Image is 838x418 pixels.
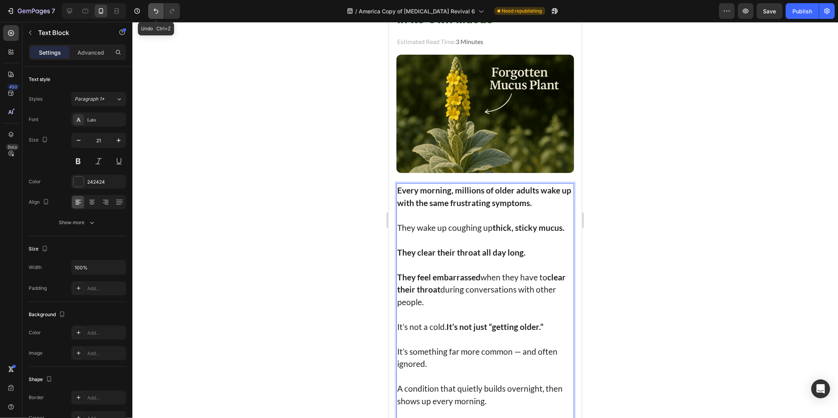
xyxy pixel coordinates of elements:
[763,8,776,15] span: Save
[29,394,44,401] div: Border
[9,225,137,235] strong: They clear their throat all day long.
[29,264,42,271] div: Width
[87,330,124,337] div: Add...
[9,249,185,286] p: when they have to during conversations with other people.
[29,215,126,230] button: Show more
[29,76,50,83] div: Text style
[3,3,59,19] button: 7
[29,285,47,292] div: Padding
[811,379,830,398] div: Open Intercom Messenger
[29,96,42,103] div: Styles
[29,116,39,123] div: Font
[29,329,41,336] div: Color
[148,3,180,19] div: Undo/Redo
[29,178,41,185] div: Color
[29,374,54,385] div: Shape
[59,219,96,226] div: Show more
[58,300,155,309] strong: It’s not just “getting older.”
[77,48,104,57] p: Advanced
[87,350,124,357] div: Add...
[792,7,812,15] div: Publish
[87,116,124,123] div: Lato
[9,199,185,212] p: They wake up coughing up
[9,311,185,348] p: It’s something far more common — and often ignored.
[9,385,185,410] p: Doctors call it
[29,244,50,254] div: Size
[29,309,67,320] div: Background
[29,135,50,145] div: Size
[9,163,183,186] strong: Every morning, millions of older adults wake up with the same frustrating symptoms.
[7,84,19,90] div: 450
[29,197,51,208] div: Align
[71,92,126,106] button: Paragraph 1*
[39,48,61,57] p: Settings
[9,286,185,311] p: It’s not a cold.
[104,201,176,210] strong: thick, sticky mucus.
[29,350,42,357] div: Image
[6,144,19,150] div: Beta
[87,285,124,292] div: Add...
[38,28,105,37] p: Text Block
[359,7,475,15] span: America Copy of [MEDICAL_DATA] Revival 6
[356,7,358,15] span: /
[87,179,124,186] div: 242424
[72,260,126,274] input: Auto
[389,22,582,418] iframe: Design area
[9,348,185,385] p: A condition that quietly builds overnight, then shows up every morning.
[502,7,542,15] span: Need republishing
[9,250,92,260] strong: They feel embarrassed
[757,3,783,19] button: Save
[51,6,55,16] p: 7
[786,3,819,19] button: Publish
[87,394,124,401] div: Add...
[75,96,105,103] span: Paragraph 1*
